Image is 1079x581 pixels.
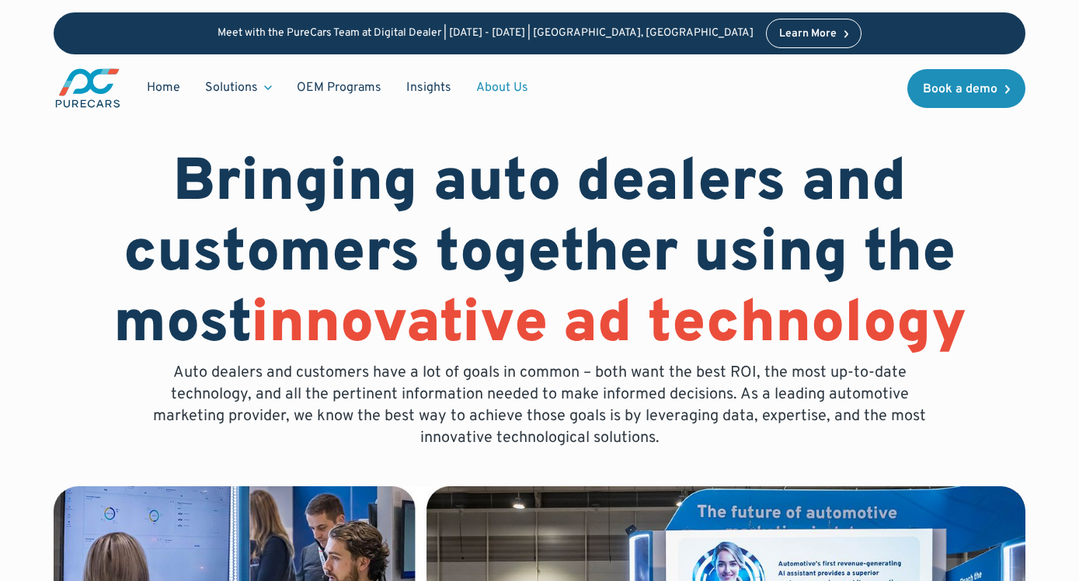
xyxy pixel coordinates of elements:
h1: Bringing auto dealers and customers together using the most [54,149,1025,362]
div: Book a demo [923,83,997,96]
p: Meet with the PureCars Team at Digital Dealer | [DATE] - [DATE] | [GEOGRAPHIC_DATA], [GEOGRAPHIC_... [218,27,754,40]
a: Insights [394,73,464,103]
a: Book a demo [907,69,1025,108]
a: OEM Programs [284,73,394,103]
div: Solutions [205,79,258,96]
img: purecars logo [54,67,122,110]
span: innovative ad technology [251,288,966,363]
a: About Us [464,73,541,103]
div: Learn More [779,29,837,40]
a: main [54,67,122,110]
a: Home [134,73,193,103]
p: Auto dealers and customers have a lot of goals in common – both want the best ROI, the most up-to... [142,362,938,449]
a: Learn More [766,19,862,48]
